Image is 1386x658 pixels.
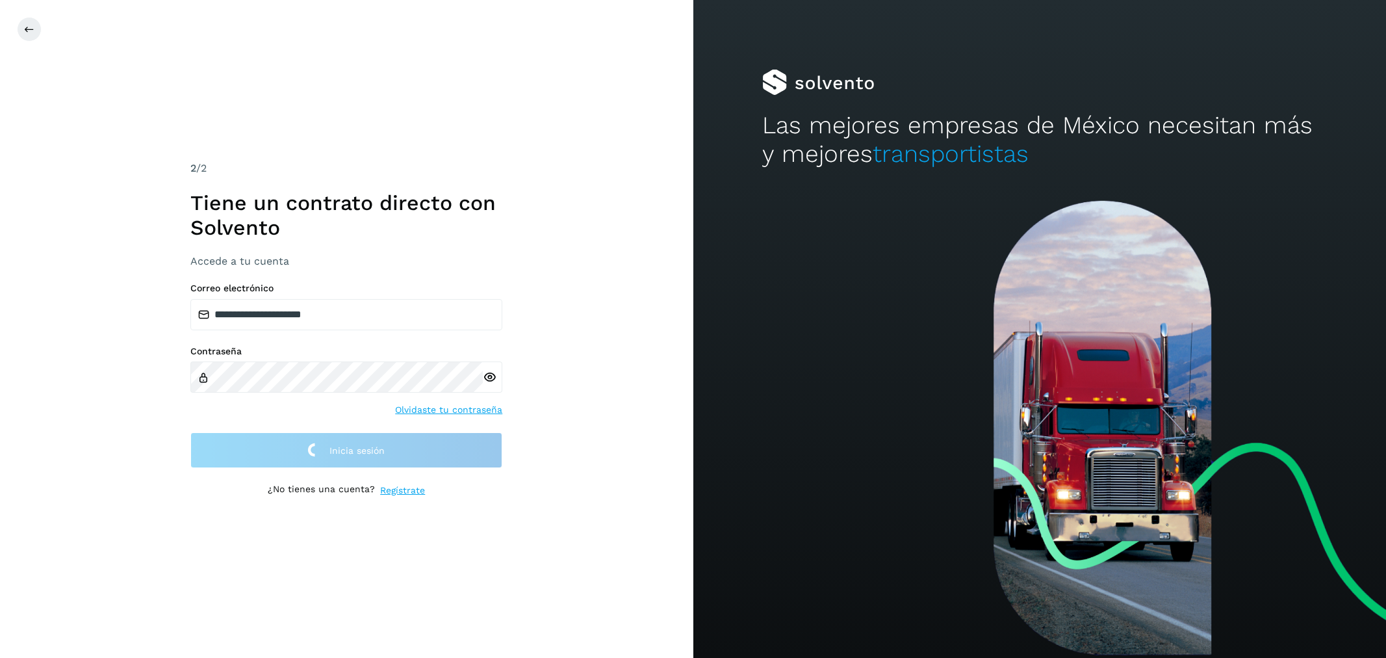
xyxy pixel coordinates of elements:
[190,255,502,267] h3: Accede a tu cuenta
[380,484,425,497] a: Regístrate
[190,191,502,241] h1: Tiene un contrato directo con Solvento
[190,161,502,176] div: /2
[395,403,502,417] a: Olvidaste tu contraseña
[190,283,502,294] label: Correo electrónico
[873,140,1029,168] span: transportistas
[268,484,375,497] p: ¿No tienes una cuenta?
[190,162,196,174] span: 2
[329,446,385,455] span: Inicia sesión
[762,111,1316,169] h2: Las mejores empresas de México necesitan más y mejores
[190,432,502,468] button: Inicia sesión
[190,346,502,357] label: Contraseña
